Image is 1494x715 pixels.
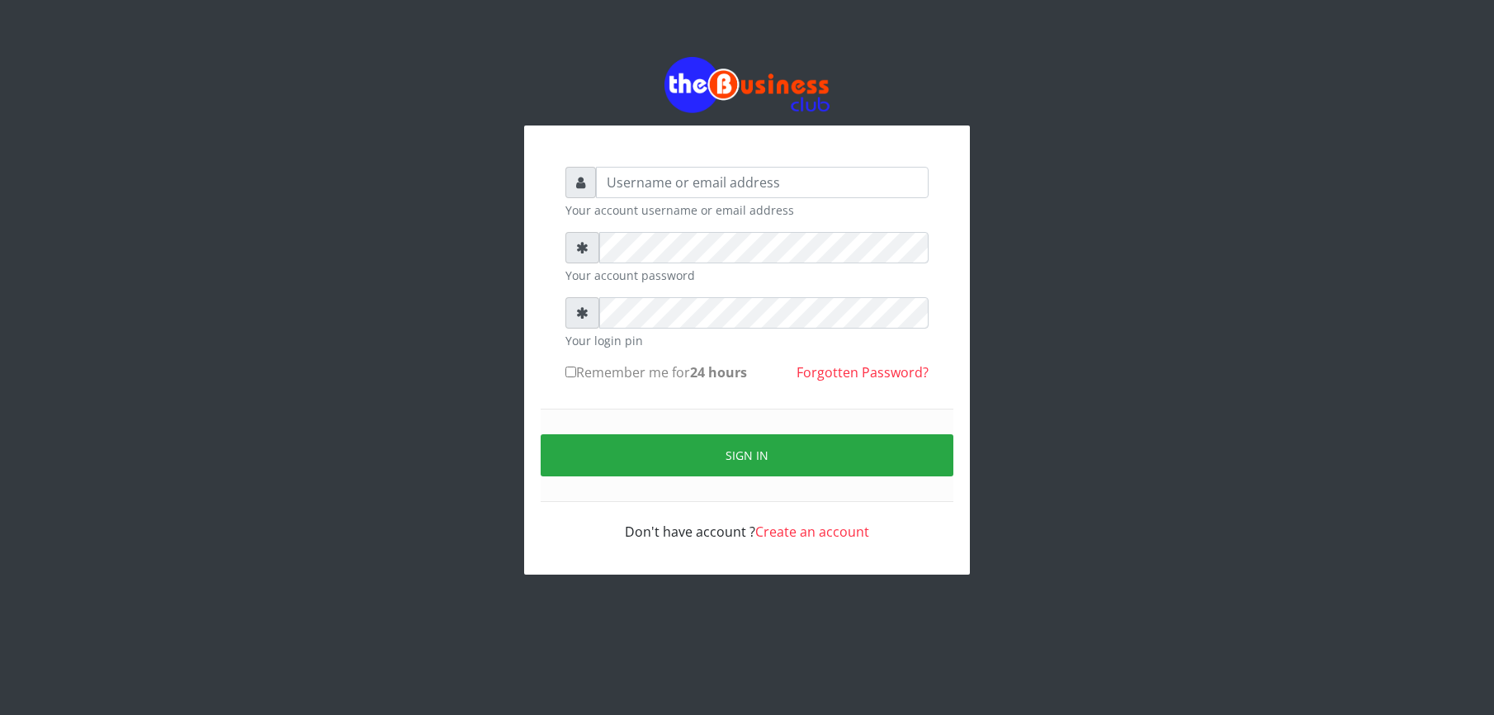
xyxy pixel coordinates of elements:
input: Username or email address [596,167,929,198]
small: Your account password [565,267,929,284]
label: Remember me for [565,362,747,382]
input: Remember me for24 hours [565,367,576,377]
small: Your login pin [565,332,929,349]
b: 24 hours [690,363,747,381]
button: Sign in [541,434,953,476]
div: Don't have account ? [565,502,929,542]
a: Forgotten Password? [797,363,929,381]
a: Create an account [755,523,869,541]
small: Your account username or email address [565,201,929,219]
